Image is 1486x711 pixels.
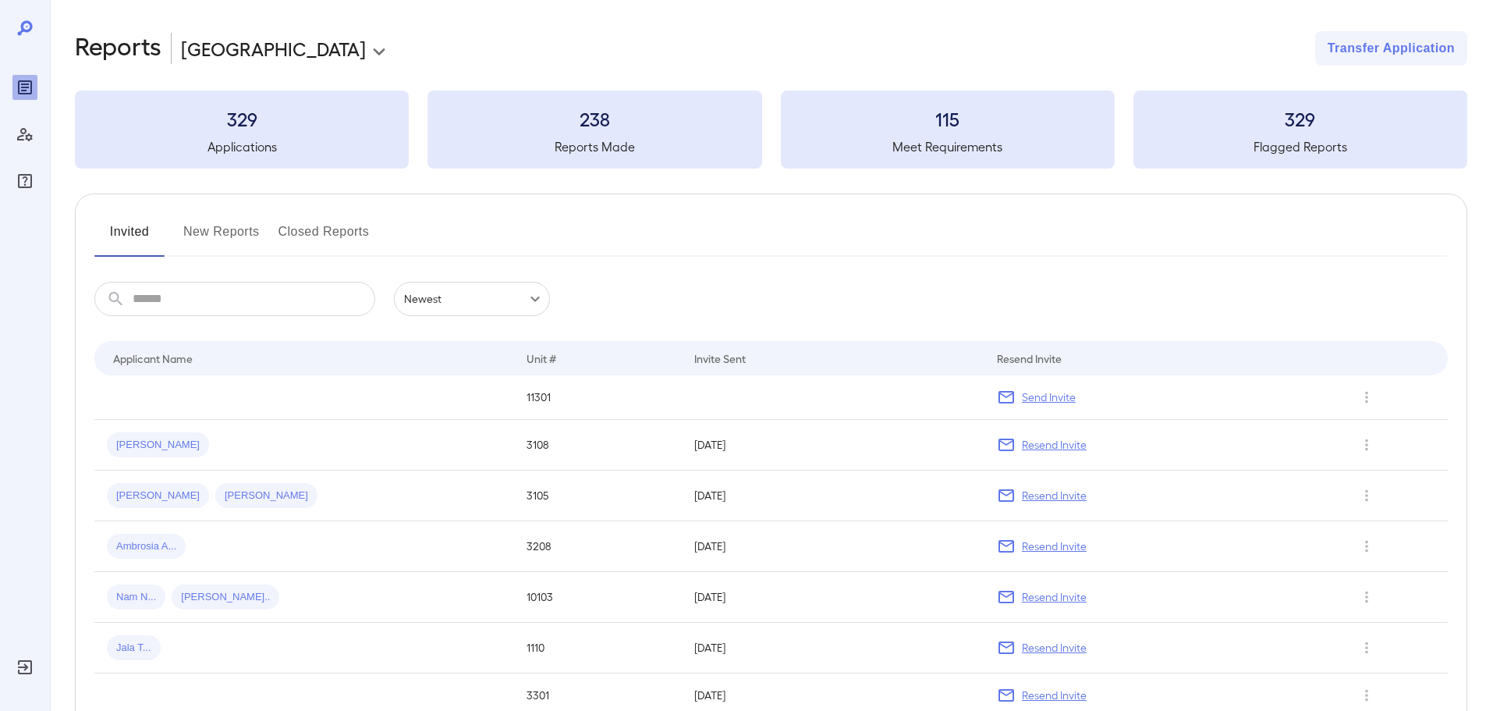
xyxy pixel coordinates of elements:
[75,91,1467,169] summary: 329Applications238Reports Made115Meet Requirements329Flagged Reports
[113,349,193,368] div: Applicant Name
[94,219,165,257] button: Invited
[1354,534,1379,559] button: Row Actions
[682,572,984,623] td: [DATE]
[514,521,682,572] td: 3208
[427,137,761,156] h5: Reports Made
[1022,437,1087,453] p: Resend Invite
[107,641,161,656] span: Jala T...
[394,282,550,316] div: Newest
[1022,688,1087,703] p: Resend Invite
[1022,488,1087,503] p: Resend Invite
[12,169,37,194] div: FAQ
[215,489,317,503] span: [PERSON_NAME]
[514,420,682,471] td: 3108
[1022,389,1076,405] p: Send Invite
[107,590,165,605] span: Nam N...
[75,137,409,156] h5: Applications
[694,349,746,368] div: Invite Sent
[1133,137,1467,156] h5: Flagged Reports
[75,31,161,66] h2: Reports
[107,438,209,453] span: [PERSON_NAME]
[682,420,984,471] td: [DATE]
[514,572,682,623] td: 10103
[12,655,37,680] div: Log Out
[514,471,682,521] td: 3105
[12,75,37,100] div: Reports
[1354,585,1379,610] button: Row Actions
[1133,106,1467,131] h3: 329
[278,219,370,257] button: Closed Reports
[1354,635,1379,660] button: Row Actions
[514,623,682,674] td: 1110
[107,539,186,554] span: Ambrosia A...
[172,590,279,605] span: [PERSON_NAME]..
[1354,483,1379,508] button: Row Actions
[781,137,1115,156] h5: Meet Requirements
[1315,31,1467,66] button: Transfer Application
[997,349,1062,368] div: Resend Invite
[1022,589,1087,605] p: Resend Invite
[514,375,682,420] td: 11301
[527,349,556,368] div: Unit #
[181,36,366,61] p: [GEOGRAPHIC_DATA]
[682,623,984,674] td: [DATE]
[1354,432,1379,457] button: Row Actions
[1354,385,1379,410] button: Row Actions
[107,489,209,503] span: [PERSON_NAME]
[682,521,984,572] td: [DATE]
[1354,683,1379,708] button: Row Actions
[12,122,37,147] div: Manage Users
[183,219,260,257] button: New Reports
[781,106,1115,131] h3: 115
[1022,539,1087,554] p: Resend Invite
[427,106,761,131] h3: 238
[75,106,409,131] h3: 329
[682,471,984,521] td: [DATE]
[1022,640,1087,656] p: Resend Invite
